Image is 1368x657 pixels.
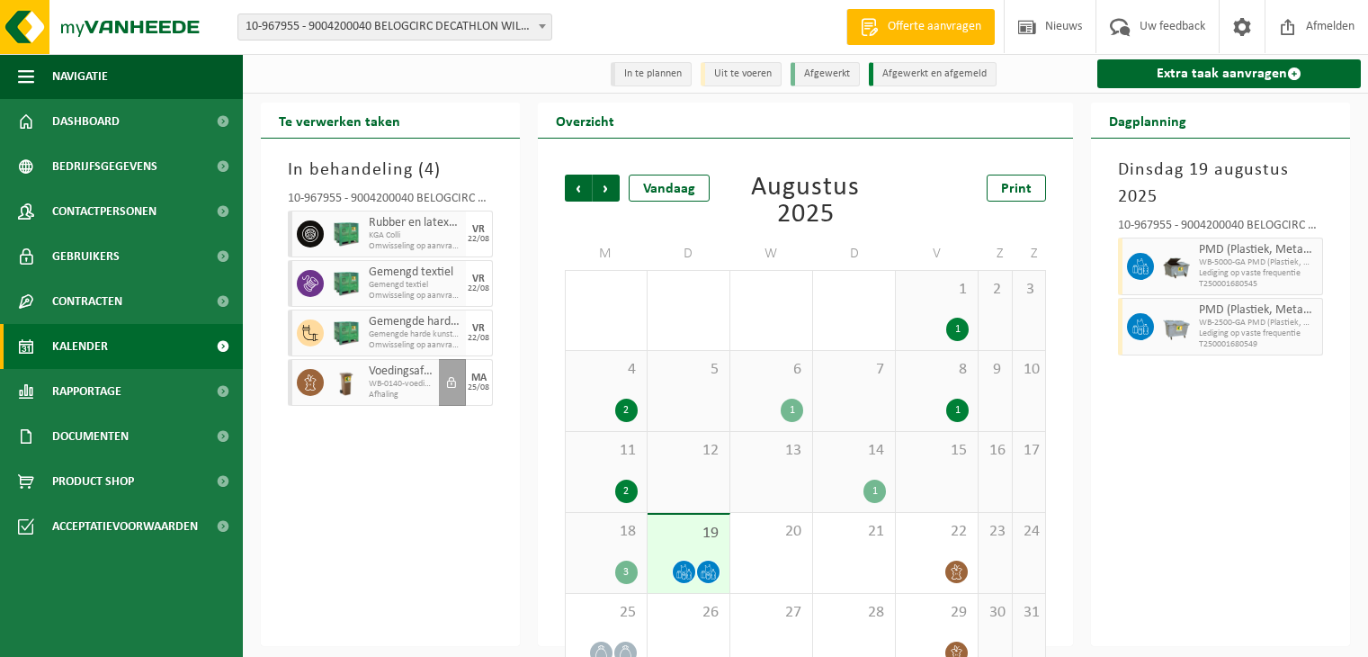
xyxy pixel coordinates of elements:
span: T250001680549 [1199,339,1318,350]
span: Contactpersonen [52,189,156,234]
span: 9 [988,360,1002,380]
span: KGA Colli [369,230,461,241]
span: Vorige [565,175,592,202]
span: Lediging op vaste frequentie [1199,328,1318,339]
span: Offerte aanvragen [883,18,986,36]
span: 29 [905,603,969,623]
span: 13 [739,441,803,461]
div: 2 [615,480,638,503]
span: 10-967955 - 9004200040 BELOGCIRC DECATHLON WILLEBROEK - WILLEBROEK [238,14,551,40]
span: 10-967955 - 9004200040 BELOGCIRC DECATHLON WILLEBROEK - WILLEBROEK [237,13,552,40]
td: W [730,238,813,270]
span: 22 [905,522,969,542]
span: 7 [822,360,886,380]
span: Navigatie [52,54,108,99]
span: 2 [988,280,1002,300]
span: 25 [575,603,638,623]
span: Gemengde harde kunststoffen (PE, PP en PVC), recycleerbaar (industrieel) [369,315,461,329]
div: 3 [615,561,638,584]
span: Gemengd textiel [369,280,461,291]
div: MA [471,373,487,383]
span: 17 [1022,441,1037,461]
img: PB-HB-1400-HPE-GN-01 [333,319,360,346]
td: M [565,238,648,270]
span: Kalender [52,324,108,369]
img: WB-5000-GAL-GY-01 [1163,253,1190,280]
td: V [896,238,979,270]
img: WB-0140-HPE-BN-01 [333,369,360,396]
h2: Overzicht [538,103,632,138]
td: Z [1013,238,1047,270]
span: 16 [988,441,1002,461]
div: 1 [946,318,969,341]
h3: In behandeling ( ) [288,157,493,184]
span: Print [1001,182,1032,196]
div: 2 [615,399,638,422]
img: PB-HB-1400-HPE-GN-01 [333,270,360,297]
span: 31 [1022,603,1037,623]
img: WB-2500-GAL-GY-01 [1163,313,1190,340]
li: Uit te voeren [701,62,782,86]
h2: Dagplanning [1091,103,1204,138]
a: Offerte aanvragen [846,9,995,45]
li: Afgewerkt en afgemeld [869,62,997,86]
span: Omwisseling op aanvraag - op geplande route (incl. verwerking) [369,340,461,351]
span: T250001680545 [1199,279,1318,290]
img: PB-HB-1400-HPE-GN-01 [333,220,360,247]
span: 6 [739,360,803,380]
span: Bedrijfsgegevens [52,144,157,189]
span: Afhaling [369,390,434,400]
span: PMD (Plastiek, Metaal, Drankkartons) (bedrijven) [1199,243,1318,257]
span: Documenten [52,414,129,459]
div: 1 [863,480,886,503]
span: 28 [822,603,886,623]
td: D [648,238,730,270]
span: 4 [575,360,638,380]
span: Dashboard [52,99,120,144]
span: 20 [739,522,803,542]
span: 26 [657,603,720,623]
div: 1 [781,399,803,422]
span: 24 [1022,522,1037,542]
div: 25/08 [468,383,489,392]
a: Extra taak aanvragen [1097,59,1361,88]
span: Gemengde harde kunststoffen (PE, PP en PVC), recycl. (indust [369,329,461,340]
span: Product Shop [52,459,134,504]
span: Contracten [52,279,122,324]
div: VR [472,323,485,334]
span: Rapportage [52,369,121,414]
span: 19 [657,524,720,544]
li: Afgewerkt [791,62,860,86]
span: 8 [905,360,969,380]
span: Gebruikers [52,234,120,279]
span: Omwisseling op aanvraag - op geplande route (incl. verwerking) [369,291,461,301]
h2: Te verwerken taken [261,103,418,138]
div: VR [472,274,485,284]
span: Rubber en latexrubber [369,216,461,230]
span: 27 [739,603,803,623]
td: D [813,238,896,270]
span: 12 [657,441,720,461]
span: WB-2500-GA PMD (Plastiek, Metaal, Drankkartons) (bedrijven) [1199,318,1318,328]
span: 18 [575,522,638,542]
div: 22/08 [468,334,489,343]
span: PMD (Plastiek, Metaal, Drankkartons) (bedrijven) [1199,303,1318,318]
td: Z [979,238,1012,270]
span: 15 [905,441,969,461]
h3: Dinsdag 19 augustus 2025 [1118,157,1323,211]
a: Print [987,175,1046,202]
span: 3 [1022,280,1037,300]
span: 4 [425,161,434,179]
div: 22/08 [468,284,489,293]
div: 1 [946,399,969,422]
span: 10 [1022,360,1037,380]
span: 1 [905,280,969,300]
div: Augustus 2025 [727,175,883,229]
span: 30 [988,603,1002,623]
span: WB-0140-voedingsafval, bevat producten van dierlijke oor [369,379,434,390]
div: 10-967955 - 9004200040 BELOGCIRC DECATHLON WILLEBROEK - WILLEBROEK [1118,220,1323,238]
div: Vandaag [629,175,710,202]
span: WB-5000-GA PMD (Plastiek, Metaal, Drankkartons) (bedrijven) [1199,257,1318,268]
div: VR [472,224,485,235]
span: 14 [822,441,886,461]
